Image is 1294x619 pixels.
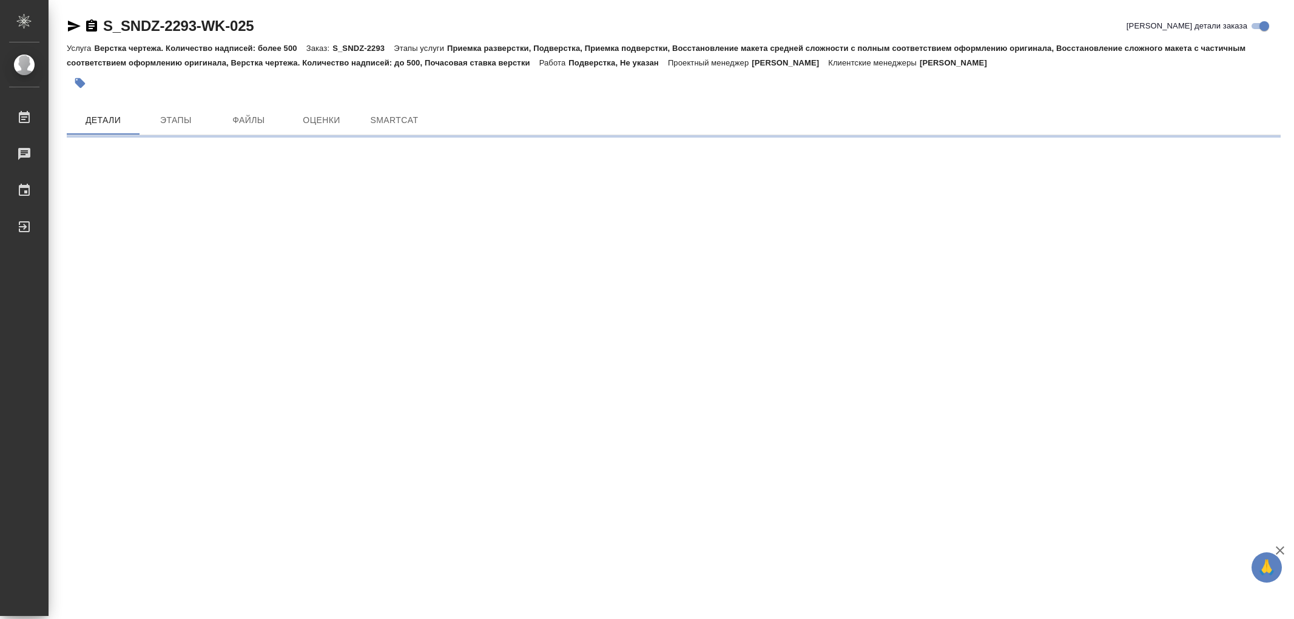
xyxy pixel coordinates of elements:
[67,19,81,33] button: Скопировать ссылку для ЯМессенджера
[568,58,668,67] p: Подверстка, Не указан
[84,19,99,33] button: Скопировать ссылку
[1256,555,1277,580] span: 🙏
[306,44,332,53] p: Заказ:
[332,44,394,53] p: S_SNDZ-2293
[668,58,752,67] p: Проектный менеджер
[1252,552,1282,583] button: 🙏
[67,70,93,96] button: Добавить тэг
[394,44,447,53] p: Этапы услуги
[103,18,254,34] a: S_SNDZ-2293-WK-025
[147,113,205,128] span: Этапы
[94,44,306,53] p: Верстка чертежа. Количество надписей: более 500
[220,113,278,128] span: Файлы
[1127,20,1247,32] span: [PERSON_NAME] детали заказа
[67,44,94,53] p: Услуга
[74,113,132,128] span: Детали
[292,113,351,128] span: Оценки
[539,58,569,67] p: Работа
[920,58,996,67] p: [PERSON_NAME]
[365,113,423,128] span: SmartCat
[752,58,828,67] p: [PERSON_NAME]
[828,58,920,67] p: Клиентские менеджеры
[67,44,1245,67] p: Приемка разверстки, Подверстка, Приемка подверстки, Восстановление макета средней сложности с пол...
